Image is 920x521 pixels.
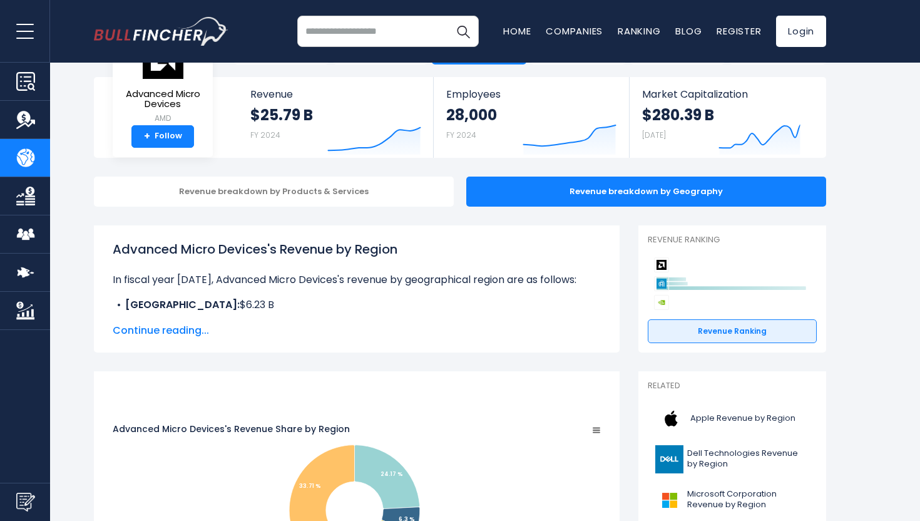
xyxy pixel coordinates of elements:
[125,312,163,327] b: Europe:
[630,77,825,158] a: Market Capitalization $280.39 B [DATE]
[123,89,203,110] span: Advanced Micro Devices
[618,24,660,38] a: Ranking
[113,312,601,328] li: $1.63 B
[776,16,826,47] a: Login
[94,17,228,46] img: bullfincher logo
[717,24,761,38] a: Register
[122,37,203,125] a: Advanced Micro Devices AMD
[381,470,403,478] text: 24.17 %
[250,88,421,100] span: Revenue
[648,401,817,436] a: Apple Revenue by Region
[654,276,669,291] img: Applied Materials competitors logo
[648,442,817,477] a: Dell Technologies Revenue by Region
[113,272,601,287] p: In fiscal year [DATE], Advanced Micro Devices's revenue by geographical region are as follows:
[144,131,150,142] strong: +
[655,445,683,473] img: DELL logo
[648,235,817,245] p: Revenue Ranking
[503,24,531,38] a: Home
[654,257,669,272] img: Advanced Micro Devices competitors logo
[687,489,809,510] span: Microsoft Corporation Revenue by Region
[299,482,321,490] text: 33.71 %
[94,177,454,207] div: Revenue breakdown by Products & Services
[648,483,817,517] a: Microsoft Corporation Revenue by Region
[113,323,601,338] span: Continue reading...
[655,486,683,514] img: MSFT logo
[94,17,228,46] a: Go to homepage
[648,319,817,343] a: Revenue Ranking
[642,88,812,100] span: Market Capitalization
[675,24,702,38] a: Blog
[690,413,795,424] span: Apple Revenue by Region
[434,77,628,158] a: Employees 28,000 FY 2024
[642,105,714,125] strong: $280.39 B
[113,297,601,312] li: $6.23 B
[113,423,350,435] tspan: Advanced Micro Devices's Revenue Share by Region
[447,16,479,47] button: Search
[654,295,669,310] img: NVIDIA Corporation competitors logo
[131,125,194,148] a: +Follow
[642,130,666,140] small: [DATE]
[546,24,603,38] a: Companies
[113,240,601,259] h1: Advanced Micro Devices's Revenue by Region
[250,105,313,125] strong: $25.79 B
[655,405,687,433] img: AAPL logo
[123,113,203,124] small: AMD
[446,105,497,125] strong: 28,000
[125,297,240,312] b: [GEOGRAPHIC_DATA]:
[238,77,434,158] a: Revenue $25.79 B FY 2024
[446,130,476,140] small: FY 2024
[250,130,280,140] small: FY 2024
[466,177,826,207] div: Revenue breakdown by Geography
[687,448,809,470] span: Dell Technologies Revenue by Region
[446,88,616,100] span: Employees
[648,381,817,391] p: Related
